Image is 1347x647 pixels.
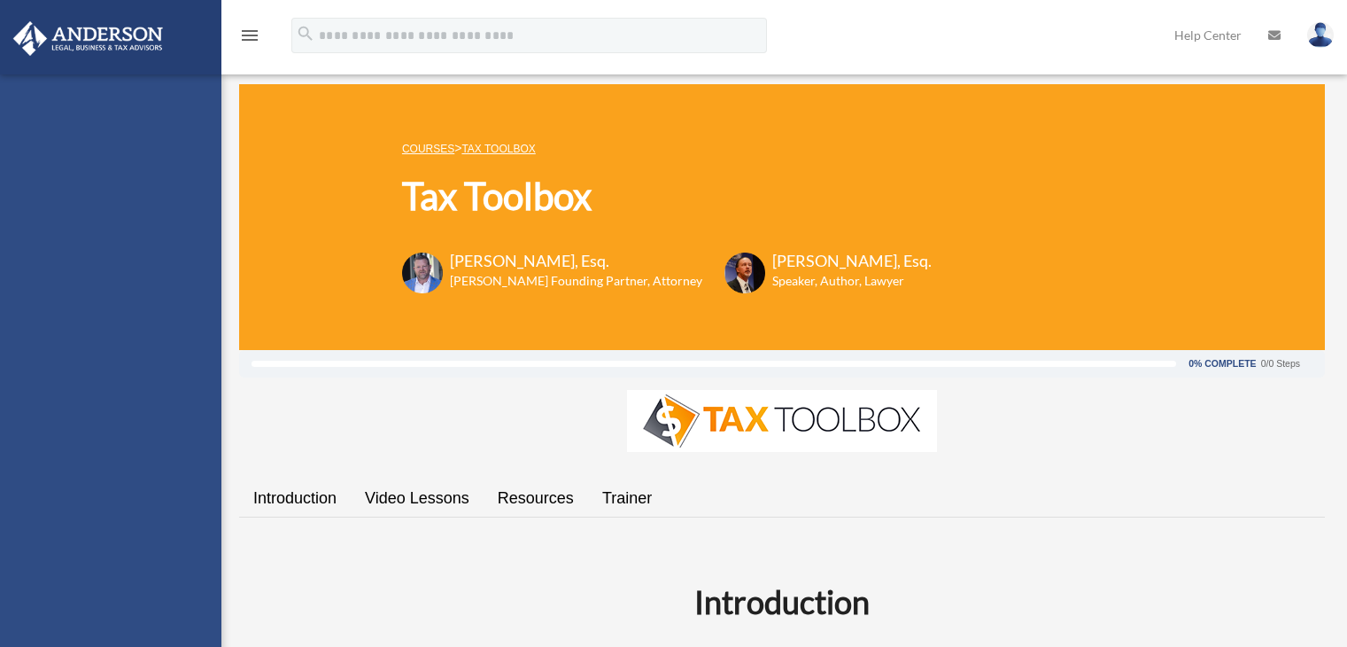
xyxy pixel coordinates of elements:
[250,580,1314,624] h2: Introduction
[724,253,765,293] img: Scott-Estill-Headshot.png
[402,170,932,222] h1: Tax Toolbox
[239,25,260,46] i: menu
[484,473,588,524] a: Resources
[239,473,351,524] a: Introduction
[8,21,168,56] img: Anderson Advisors Platinum Portal
[461,143,535,155] a: Tax Toolbox
[588,473,666,524] a: Trainer
[1188,359,1256,369] div: 0% Complete
[402,143,454,155] a: COURSES
[1261,359,1300,369] div: 0/0 Steps
[450,250,702,272] h3: [PERSON_NAME], Esq.
[296,24,315,43] i: search
[450,272,702,290] h6: [PERSON_NAME] Founding Partner, Attorney
[239,31,260,46] a: menu
[351,473,484,524] a: Video Lessons
[1307,22,1334,48] img: User Pic
[772,272,910,290] h6: Speaker, Author, Lawyer
[772,250,932,272] h3: [PERSON_NAME], Esq.
[402,253,443,293] img: Toby-circle-head.png
[402,137,932,160] p: >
